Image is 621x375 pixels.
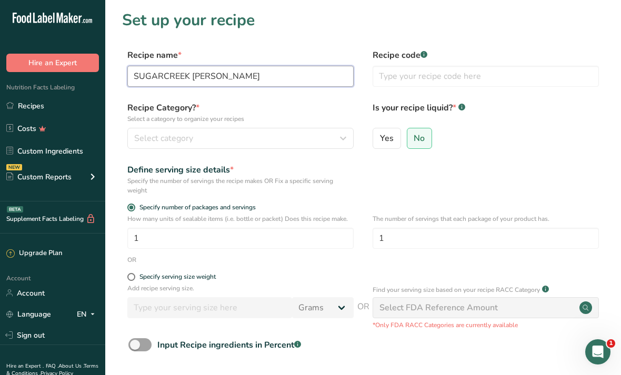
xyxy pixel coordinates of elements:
div: Define serving size details [127,164,354,176]
div: EN [77,308,99,320]
div: Input Recipe ingredients in Percent [157,339,301,351]
div: Specify the number of servings the recipe makes OR Fix a specific serving weight [127,176,354,195]
a: Hire an Expert . [6,362,44,370]
div: Upgrade Plan [6,248,62,259]
span: Yes [380,133,394,144]
div: OR [127,255,136,265]
span: Specify number of packages and servings [135,204,256,211]
div: Custom Reports [6,171,72,183]
button: Hire an Expert [6,54,99,72]
div: Specify serving size weight [139,273,216,281]
div: NEW [6,164,22,170]
p: *Only FDA RACC Categories are currently available [373,320,599,330]
p: Add recipe serving size. [127,283,354,293]
button: Select category [127,128,354,149]
a: FAQ . [46,362,58,370]
a: Language [6,305,51,323]
label: Recipe Category? [127,102,354,124]
span: Select category [134,132,193,145]
p: The number of servings that each package of your product has. [373,214,599,224]
input: Type your recipe code here [373,66,599,87]
a: About Us . [58,362,84,370]
iframe: Intercom live chat [585,339,610,364]
label: Recipe code [373,49,599,62]
h1: Set up your recipe [122,8,604,32]
span: No [414,133,425,144]
label: Is your recipe liquid? [373,102,599,124]
p: How many units of sealable items (i.e. bottle or packet) Does this recipe make. [127,214,354,224]
p: Find your serving size based on your recipe RACC Category [373,285,540,295]
label: Recipe name [127,49,354,62]
input: Type your serving size here [127,297,292,318]
div: BETA [7,206,23,212]
input: Type your recipe name here [127,66,354,87]
p: Select a category to organize your recipes [127,114,354,124]
span: OR [357,300,369,330]
div: Select FDA Reference Amount [379,301,498,314]
span: 1 [607,339,615,348]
